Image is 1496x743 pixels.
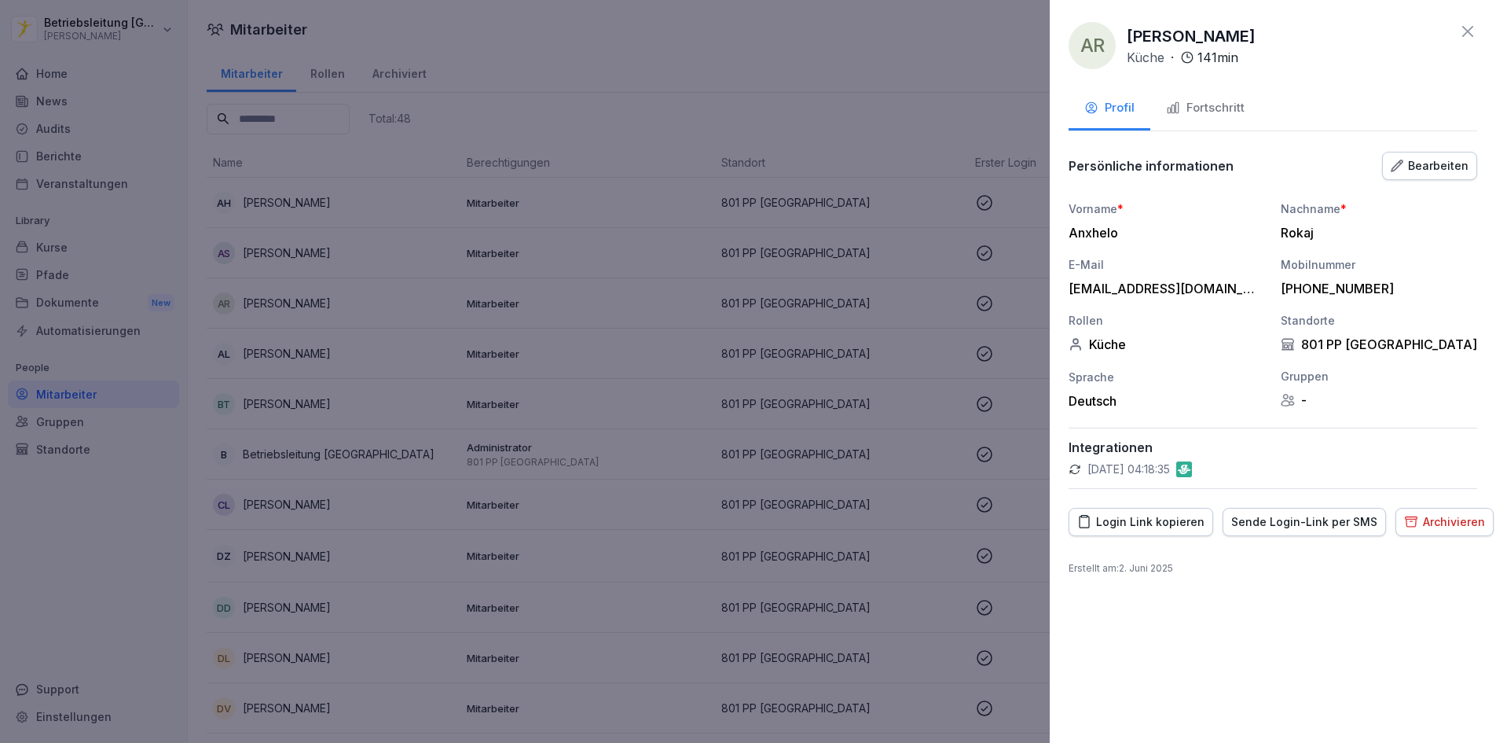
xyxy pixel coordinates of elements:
[1069,369,1265,385] div: Sprache
[1069,88,1150,131] button: Profil
[1281,200,1477,217] div: Nachname
[1281,312,1477,329] div: Standorte
[1166,99,1245,117] div: Fortschritt
[1069,312,1265,329] div: Rollen
[1223,508,1386,536] button: Sende Login-Link per SMS
[1150,88,1260,131] button: Fortschritt
[1127,48,1164,67] p: Küche
[1127,24,1256,48] p: [PERSON_NAME]
[1069,200,1265,217] div: Vorname
[1281,281,1469,296] div: [PHONE_NUMBER]
[1382,152,1477,180] button: Bearbeiten
[1176,462,1192,477] img: gastromatic.png
[1069,281,1257,296] div: [EMAIL_ADDRESS][DOMAIN_NAME]
[1231,513,1377,531] div: Sende Login-Link per SMS
[1069,561,1477,576] p: Erstellt am : 2. Juni 2025
[1087,462,1170,477] p: [DATE] 04:18:35
[1069,393,1265,409] div: Deutsch
[1077,513,1204,531] div: Login Link kopieren
[1069,256,1265,273] div: E-Mail
[1127,48,1238,67] div: ·
[1197,48,1238,67] p: 141 min
[1281,225,1469,241] div: Rokaj
[1069,158,1234,174] p: Persönliche informationen
[1395,508,1494,536] button: Archivieren
[1281,337,1477,352] div: 801 PP [GEOGRAPHIC_DATA]
[1069,225,1257,241] div: Anxhelo
[1084,99,1135,117] div: Profil
[1391,157,1468,175] div: Bearbeiten
[1281,368,1477,384] div: Gruppen
[1069,508,1213,536] button: Login Link kopieren
[1069,22,1116,69] div: AR
[1069,440,1477,455] p: Integrationen
[1404,513,1485,531] div: Archivieren
[1281,392,1477,408] div: -
[1281,256,1477,273] div: Mobilnummer
[1069,337,1265,352] div: Küche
